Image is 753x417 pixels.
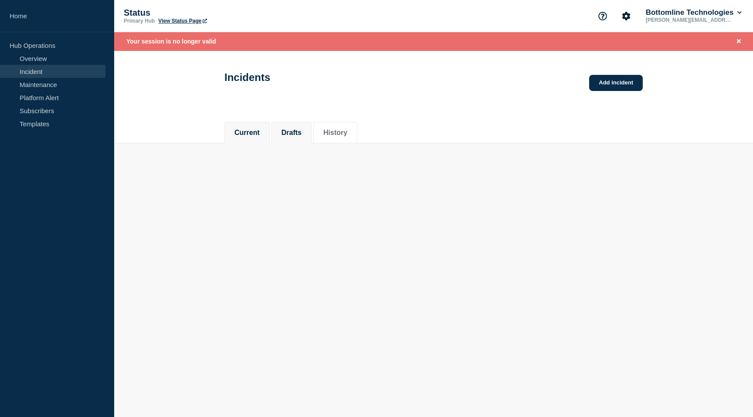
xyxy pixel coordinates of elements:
[617,7,635,25] button: Account settings
[589,75,643,91] a: Add incident
[158,18,207,24] a: View Status Page
[124,8,298,18] p: Status
[124,18,155,24] p: Primary Hub
[733,37,744,47] button: Close banner
[594,7,612,25] button: Support
[644,8,743,17] button: Bottomline Technologies
[234,129,260,137] button: Current
[644,17,735,23] p: [PERSON_NAME][EMAIL_ADDRESS][DOMAIN_NAME]
[224,71,270,84] h1: Incidents
[126,38,216,45] span: Your session is no longer valid
[282,129,302,137] button: Drafts
[323,129,347,137] button: History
